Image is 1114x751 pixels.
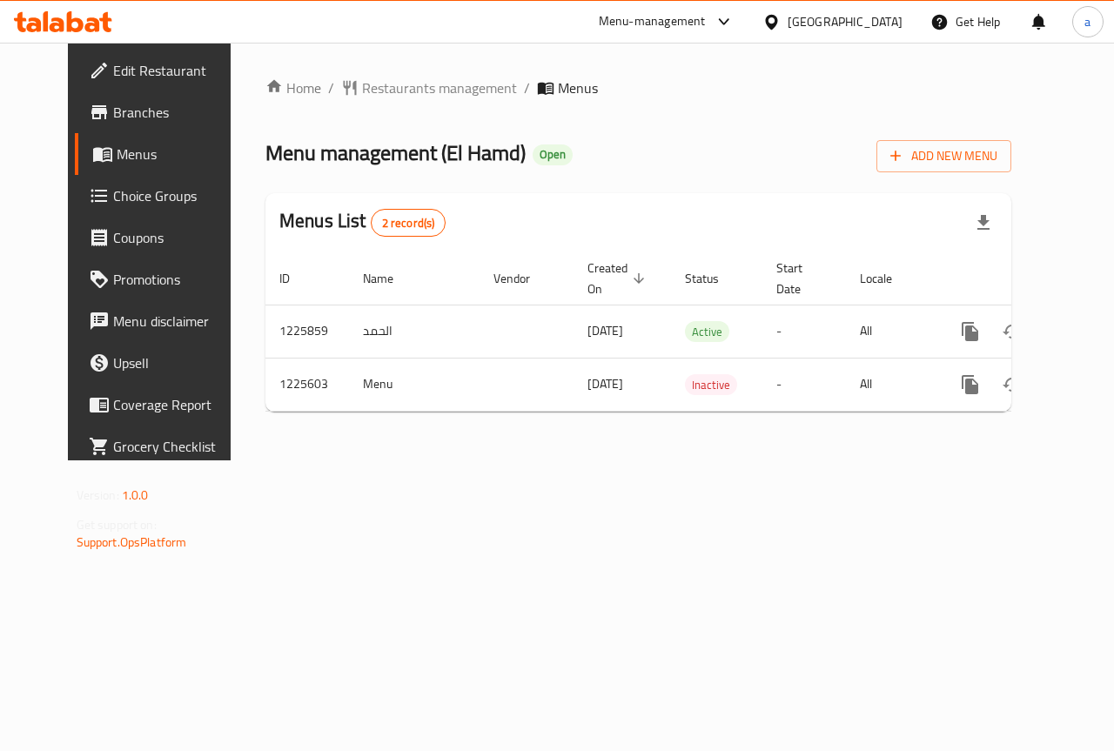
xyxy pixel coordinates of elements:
span: Start Date [776,258,825,299]
button: more [950,311,991,352]
span: Coverage Report [113,394,240,415]
li: / [524,77,530,98]
a: Home [265,77,321,98]
span: Menus [558,77,598,98]
td: - [762,305,846,358]
span: Menu disclaimer [113,311,240,332]
div: Export file [963,202,1004,244]
span: a [1084,12,1091,31]
a: Support.OpsPlatform [77,531,187,553]
span: Upsell [113,352,240,373]
div: Menu-management [599,11,706,32]
span: Add New Menu [890,145,997,167]
span: 2 record(s) [372,215,446,231]
span: Version: [77,484,119,506]
span: Status [685,268,742,289]
span: Menus [117,144,240,164]
td: - [762,358,846,411]
span: Branches [113,102,240,123]
a: Branches [75,91,254,133]
td: 1225603 [265,358,349,411]
span: Promotions [113,269,240,290]
span: Choice Groups [113,185,240,206]
a: Grocery Checklist [75,426,254,467]
div: Inactive [685,374,737,395]
span: Created On [587,258,650,299]
button: Add New Menu [876,140,1011,172]
td: 1225859 [265,305,349,358]
span: Vendor [493,268,553,289]
span: ID [279,268,312,289]
div: Total records count [371,209,446,237]
span: Restaurants management [362,77,517,98]
span: Name [363,268,416,289]
h2: Menus List [279,208,446,237]
span: Locale [860,268,915,289]
div: Open [533,144,573,165]
span: Open [533,147,573,162]
button: Change Status [991,311,1033,352]
td: All [846,305,936,358]
span: Grocery Checklist [113,436,240,457]
nav: breadcrumb [265,77,1011,98]
li: / [328,77,334,98]
a: Choice Groups [75,175,254,217]
td: الحمد [349,305,480,358]
span: 1.0.0 [122,484,149,506]
span: Menu management ( El Hamd ) [265,133,526,172]
a: Restaurants management [341,77,517,98]
a: Menus [75,133,254,175]
div: [GEOGRAPHIC_DATA] [788,12,903,31]
button: Change Status [991,364,1033,406]
a: Coupons [75,217,254,258]
a: Coverage Report [75,384,254,426]
span: [DATE] [587,372,623,395]
a: Menu disclaimer [75,300,254,342]
span: Edit Restaurant [113,60,240,81]
span: [DATE] [587,319,623,342]
a: Promotions [75,258,254,300]
span: Get support on: [77,513,157,536]
span: Coupons [113,227,240,248]
span: Active [685,322,729,342]
button: more [950,364,991,406]
td: All [846,358,936,411]
div: Active [685,321,729,342]
a: Edit Restaurant [75,50,254,91]
span: Inactive [685,375,737,395]
td: Menu [349,358,480,411]
a: Upsell [75,342,254,384]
